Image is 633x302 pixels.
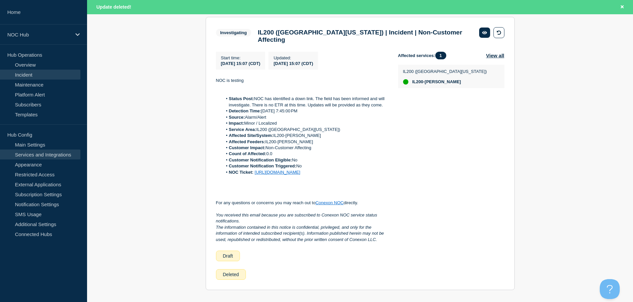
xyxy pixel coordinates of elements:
[273,55,313,60] p: Updated :
[255,170,300,175] a: [URL][DOMAIN_NAME]
[222,157,387,163] li: No
[412,79,461,85] span: IL200-[PERSON_NAME]
[398,52,450,59] span: Affected services:
[315,200,344,205] a: Conexon NOC
[221,61,261,66] span: [DATE] 15:07 (CDT)
[222,114,387,120] li: Alarm/Alert
[403,79,408,85] div: up
[221,55,261,60] p: Start time :
[229,151,266,156] strong: Count of Affected:
[222,145,387,151] li: Non-Customer Affecting
[222,139,387,145] li: IL200-[PERSON_NAME]
[216,212,378,223] em: You received this email because you are subscribed to Conexon NOC service status notifications.
[216,225,385,242] em: The information contained in this notice is confidential, privileged, and only for the informatio...
[216,269,246,280] div: Deleted
[486,52,504,59] button: View all
[222,133,387,139] li: IL200-[PERSON_NAME]
[229,96,254,101] strong: Status Post:
[273,60,313,66] div: [DATE] 15:07 (CDT)
[403,69,487,74] p: IL200 ([GEOGRAPHIC_DATA][US_STATE])
[222,120,387,126] li: Minor / Localized
[229,157,292,162] strong: Customer Notification Eligible:
[229,170,254,175] strong: NOC Ticket:
[258,29,473,43] h3: IL200 ([GEOGRAPHIC_DATA][US_STATE]) | Incident | Non-Customer Affecting
[600,279,620,299] iframe: Help Scout Beacon - Open
[216,78,387,84] p: NOC is testing
[229,127,257,132] strong: Service Area:
[618,3,626,11] button: Close banner
[96,4,131,10] span: Update deleted!
[7,32,71,37] p: NOC Hub
[216,200,387,206] p: For any questions or concerns you may reach out to directly.
[222,151,387,157] li: 0.0
[229,139,265,144] strong: Affected Feeders:
[229,133,273,138] strong: Affected Site/System:
[222,163,387,169] li: No
[229,108,261,113] strong: Detection Time:
[435,52,446,59] span: 1
[222,127,387,133] li: IL200 ([GEOGRAPHIC_DATA][US_STATE])
[216,29,251,36] span: Investigating
[222,96,387,108] li: NOC has identified a down link. The field has been informed and will investigate. There is no ETR...
[216,251,240,261] div: Draft
[229,163,296,168] strong: Customer Notification Triggered:
[229,121,244,126] strong: Impact:
[229,145,266,150] strong: Customer Impact:
[222,108,387,114] li: [DATE] 7:45:00 PM
[229,115,245,120] strong: Source:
